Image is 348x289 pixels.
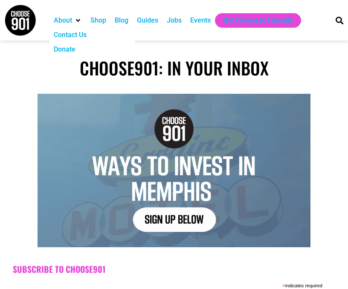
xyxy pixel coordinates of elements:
[54,30,87,40] a: Contact Us
[54,15,72,26] a: About
[333,13,347,27] div: Search
[137,15,158,26] a: Guides
[38,94,310,247] img: Text graphic with "Choose 901" logo. Reads: "7 Things to Do in Memphis This Week. Sign Up Below."...
[13,281,322,289] div: indicates required
[90,15,106,26] a: Shop
[190,15,211,26] a: Events
[115,15,128,26] a: Blog
[54,44,75,55] a: Donate
[4,58,344,78] h1: Choose901: In Your Inbox
[49,13,86,28] div: About
[223,15,293,26] a: Get Choose901 Emails
[13,264,335,275] h2: Subscribe to Choose901
[167,15,182,26] a: Jobs
[49,13,324,28] nav: Main nav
